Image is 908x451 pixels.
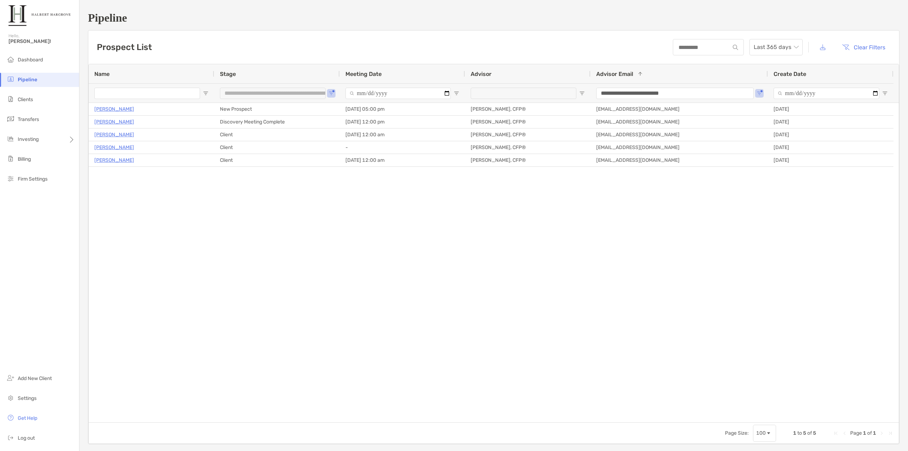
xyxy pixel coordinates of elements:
[214,103,340,115] div: New Prospect
[879,430,885,436] div: Next Page
[94,88,200,99] input: Name Filter Input
[754,39,798,55] span: Last 365 days
[18,156,31,162] span: Billing
[18,395,37,401] span: Settings
[340,141,465,154] div: -
[837,39,891,55] button: Clear Filters
[6,394,15,402] img: settings icon
[768,116,893,128] div: [DATE]
[18,57,43,63] span: Dashboard
[465,141,591,154] div: [PERSON_NAME], CFP®
[774,71,806,77] span: Create Date
[214,154,340,166] div: Client
[842,430,847,436] div: Previous Page
[6,174,15,183] img: firm-settings icon
[850,430,862,436] span: Page
[756,430,766,436] div: 100
[94,156,134,165] a: [PERSON_NAME]
[465,154,591,166] div: [PERSON_NAME], CFP®
[465,116,591,128] div: [PERSON_NAME], CFP®
[18,176,48,182] span: Firm Settings
[807,430,812,436] span: of
[768,141,893,154] div: [DATE]
[725,430,749,436] div: Page Size:
[768,103,893,115] div: [DATE]
[18,97,33,103] span: Clients
[6,75,15,83] img: pipeline icon
[753,425,776,442] div: Page Size
[6,55,15,64] img: dashboard icon
[465,103,591,115] div: [PERSON_NAME], CFP®
[793,430,796,436] span: 1
[813,430,816,436] span: 5
[9,38,75,44] span: [PERSON_NAME]!
[220,71,236,77] span: Stage
[833,430,839,436] div: First Page
[94,117,134,126] a: [PERSON_NAME]
[774,88,879,99] input: Create Date Filter Input
[340,116,465,128] div: [DATE] 12:00 pm
[6,154,15,163] img: billing icon
[214,116,340,128] div: Discovery Meeting Complete
[345,71,382,77] span: Meeting Date
[863,430,866,436] span: 1
[591,116,768,128] div: [EMAIL_ADDRESS][DOMAIN_NAME]
[768,154,893,166] div: [DATE]
[9,3,71,28] img: Zoe Logo
[591,128,768,141] div: [EMAIL_ADDRESS][DOMAIN_NAME]
[596,88,754,99] input: Advisor Email Filter Input
[214,141,340,154] div: Client
[873,430,876,436] span: 1
[757,90,762,96] button: Open Filter Menu
[214,128,340,141] div: Client
[18,77,37,83] span: Pipeline
[596,71,633,77] span: Advisor Email
[6,134,15,143] img: investing icon
[18,435,35,441] span: Log out
[454,90,459,96] button: Open Filter Menu
[867,430,872,436] span: of
[340,128,465,141] div: [DATE] 12:00 am
[591,141,768,154] div: [EMAIL_ADDRESS][DOMAIN_NAME]
[471,71,492,77] span: Advisor
[733,45,738,50] img: input icon
[203,90,209,96] button: Open Filter Menu
[94,71,110,77] span: Name
[768,128,893,141] div: [DATE]
[6,374,15,382] img: add_new_client icon
[94,130,134,139] a: [PERSON_NAME]
[6,115,15,123] img: transfers icon
[328,90,334,96] button: Open Filter Menu
[465,128,591,141] div: [PERSON_NAME], CFP®
[591,103,768,115] div: [EMAIL_ADDRESS][DOMAIN_NAME]
[882,90,888,96] button: Open Filter Menu
[797,430,802,436] span: to
[88,11,899,24] h1: Pipeline
[579,90,585,96] button: Open Filter Menu
[340,154,465,166] div: [DATE] 12:00 am
[94,105,134,114] a: [PERSON_NAME]
[97,42,152,52] h3: Prospect List
[340,103,465,115] div: [DATE] 05:00 pm
[803,430,806,436] span: 5
[18,415,37,421] span: Get Help
[94,143,134,152] a: [PERSON_NAME]
[6,413,15,422] img: get-help icon
[345,88,451,99] input: Meeting Date Filter Input
[887,430,893,436] div: Last Page
[6,433,15,442] img: logout icon
[18,375,52,381] span: Add New Client
[591,154,768,166] div: [EMAIL_ADDRESS][DOMAIN_NAME]
[18,136,39,142] span: Investing
[6,95,15,103] img: clients icon
[18,116,39,122] span: Transfers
